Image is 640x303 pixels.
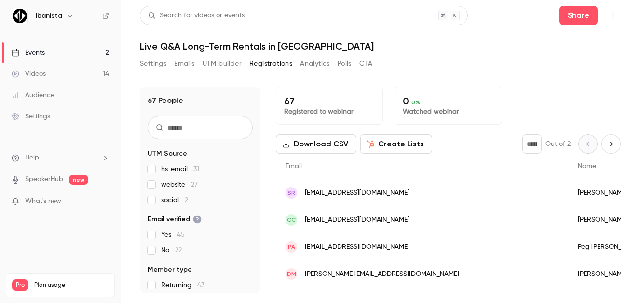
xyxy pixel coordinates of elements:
span: [PERSON_NAME][EMAIL_ADDRESS][DOMAIN_NAME] [305,269,459,279]
img: Ibanista [12,8,27,24]
button: Polls [338,56,352,72]
span: 43 [197,282,204,289]
span: No [161,245,182,255]
p: 0 [403,95,493,107]
iframe: Noticeable Trigger [97,197,109,206]
button: UTM builder [203,56,242,72]
span: PA [288,243,295,251]
span: [EMAIL_ADDRESS][DOMAIN_NAME] [305,215,409,225]
span: Name [578,163,596,170]
p: Out of 2 [545,139,571,149]
p: Watched webinar [403,107,493,116]
span: social [161,195,188,205]
span: Member type [148,265,192,274]
button: Settings [140,56,166,72]
span: 27 [191,181,198,188]
span: DM [287,270,296,278]
span: Email [286,163,302,170]
span: Yes [161,230,185,240]
span: [EMAIL_ADDRESS][DOMAIN_NAME] [305,188,409,198]
span: 2 [185,197,188,203]
span: Pro [12,279,28,291]
button: Create Lists [360,134,432,154]
p: 67 [284,95,375,107]
span: 0 % [411,99,420,106]
h6: Ibanista [36,11,62,21]
span: 22 [175,247,182,254]
div: Videos [12,69,46,79]
a: SpeakerHub [25,174,63,185]
button: Next page [601,134,621,154]
button: Share [559,6,598,25]
span: UTM Source [148,149,187,159]
div: Audience [12,90,54,100]
span: CC [287,216,296,224]
h1: Live Q&A Long-Term Rentals in [GEOGRAPHIC_DATA] [140,41,621,52]
p: Registered to webinar [284,107,375,116]
li: help-dropdown-opener [12,153,109,163]
span: 31 [193,166,199,173]
button: Download CSV [276,134,356,154]
span: [EMAIL_ADDRESS][DOMAIN_NAME] [305,242,409,252]
span: Help [25,153,39,163]
button: Registrations [249,56,292,72]
button: Emails [174,56,194,72]
span: What's new [25,196,61,206]
span: Plan usage [34,281,109,289]
button: Analytics [300,56,330,72]
span: SR [287,188,295,197]
span: 45 [177,231,185,238]
button: CTA [359,56,372,72]
span: Returning [161,280,204,290]
span: Email verified [148,215,202,224]
span: hs_email [161,164,199,174]
h1: 67 People [148,95,183,106]
div: Settings [12,112,50,121]
span: new [69,175,88,185]
div: Search for videos or events [148,11,245,21]
div: Events [12,48,45,58]
span: website [161,180,198,189]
